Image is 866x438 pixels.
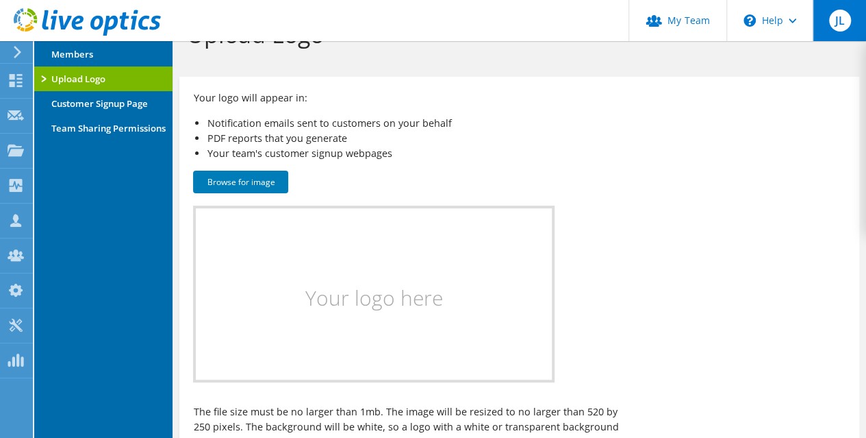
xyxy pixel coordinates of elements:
h1: Upload Logo [186,20,845,49]
a: Customer Signup Page [34,91,173,116]
a: Team Sharing Permissions [34,116,173,141]
span: JL [829,10,851,32]
h2: Your logo here [199,286,548,311]
svg: \n [743,14,756,27]
a: Members [34,42,173,66]
button: Browse for image [193,171,288,193]
li: Notification emails sent to customers on your behalf [207,116,845,131]
a: Upload Logo [34,66,173,91]
p: Your logo will appear in: [193,90,535,106]
li: Your team's customer signup webpages [207,146,845,161]
li: PDF reports that you generate [207,131,845,146]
